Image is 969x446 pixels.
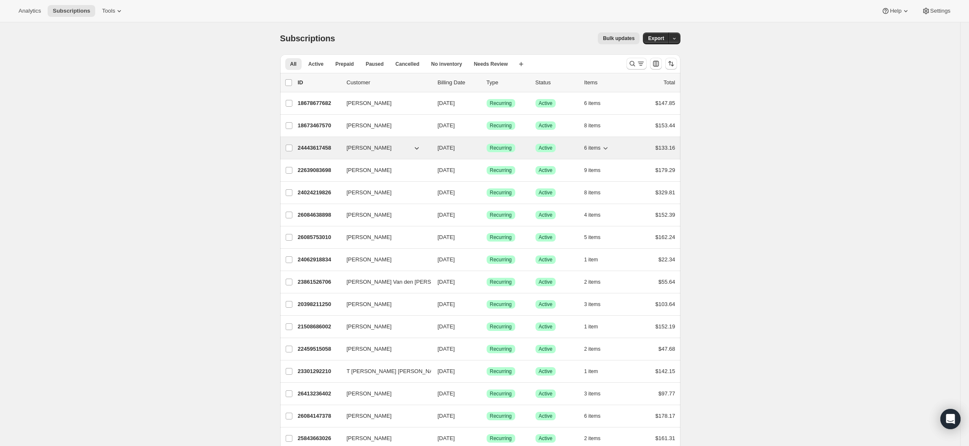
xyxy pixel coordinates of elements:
span: $22.34 [658,256,675,263]
span: 6 items [584,145,601,151]
span: Active [539,189,553,196]
span: 9 items [584,167,601,174]
span: [DATE] [438,413,455,419]
div: 24024219826[PERSON_NAME][DATE]SuccessRecurringSuccessActive8 items$329.81 [298,187,675,199]
span: Recurring [490,346,512,352]
span: [DATE] [438,167,455,173]
p: 22639083698 [298,166,340,175]
span: Active [539,100,553,107]
div: 24062918834[PERSON_NAME][DATE]SuccessRecurringSuccessActive1 item$22.34 [298,254,675,266]
span: Active [539,279,553,285]
span: [DATE] [438,435,455,441]
span: [PERSON_NAME] [347,99,392,107]
span: [DATE] [438,189,455,196]
span: Active [539,234,553,241]
div: 21508686002[PERSON_NAME][DATE]SuccessRecurringSuccessActive1 item$152.19 [298,321,675,333]
button: Bulk updates [598,32,640,44]
p: 26084638898 [298,211,340,219]
span: [PERSON_NAME] [347,300,392,309]
button: [PERSON_NAME] [342,432,426,445]
p: 25843663026 [298,434,340,443]
span: Active [539,167,553,174]
button: 2 items [584,433,610,444]
button: 1 item [584,321,608,333]
span: 1 item [584,323,598,330]
div: Open Intercom Messenger [940,409,961,429]
span: $152.19 [656,323,675,330]
div: 18673467570[PERSON_NAME][DATE]SuccessRecurringSuccessActive8 items$153.44 [298,120,675,132]
span: 6 items [584,100,601,107]
span: Recurring [490,390,512,397]
span: [PERSON_NAME] Van den [PERSON_NAME] [347,278,460,286]
span: Tools [102,8,115,14]
span: $103.64 [656,301,675,307]
span: Active [539,435,553,442]
span: Recurring [490,301,512,308]
button: 3 items [584,298,610,310]
span: $142.15 [656,368,675,374]
button: [PERSON_NAME] [342,320,426,333]
div: 22639083698[PERSON_NAME][DATE]SuccessRecurringSuccessActive9 items$179.29 [298,164,675,176]
button: 2 items [584,276,610,288]
span: [DATE] [438,390,455,397]
button: [PERSON_NAME] [342,119,426,132]
span: [PERSON_NAME] [347,412,392,420]
p: 18678677682 [298,99,340,107]
button: [PERSON_NAME] [342,298,426,311]
button: [PERSON_NAME] [342,186,426,199]
button: [PERSON_NAME] [342,97,426,110]
span: $147.85 [656,100,675,106]
p: 26084147378 [298,412,340,420]
span: $162.24 [656,234,675,240]
div: 26085753010[PERSON_NAME][DATE]SuccessRecurringSuccessActive5 items$162.24 [298,231,675,243]
span: Recurring [490,189,512,196]
span: 3 items [584,301,601,308]
button: 9 items [584,164,610,176]
div: Type [487,78,529,87]
span: Subscriptions [280,34,335,43]
button: Create new view [514,58,528,70]
span: [PERSON_NAME] [347,188,392,197]
button: [PERSON_NAME] [342,141,426,155]
span: 4 items [584,212,601,218]
span: 1 item [584,368,598,375]
span: [DATE] [438,346,455,352]
span: Active [308,61,324,67]
span: $329.81 [656,189,675,196]
span: [PERSON_NAME] [347,166,392,175]
span: Recurring [490,368,512,375]
span: 8 items [584,122,601,129]
span: [DATE] [438,100,455,106]
button: 6 items [584,142,610,154]
button: Subscriptions [48,5,95,17]
button: Export [643,32,669,44]
button: Sort the results [665,58,677,70]
button: [PERSON_NAME] [342,387,426,400]
span: [DATE] [438,212,455,218]
span: $55.64 [658,279,675,285]
span: Active [539,346,553,352]
span: Active [539,390,553,397]
span: Needs Review [474,61,508,67]
button: 2 items [584,343,610,355]
button: [PERSON_NAME] Van den [PERSON_NAME] [342,275,426,289]
p: ID [298,78,340,87]
span: Recurring [490,167,512,174]
button: [PERSON_NAME] [342,253,426,266]
button: 6 items [584,97,610,109]
div: 25843663026[PERSON_NAME][DATE]SuccessRecurringSuccessActive2 items$161.31 [298,433,675,444]
span: 2 items [584,435,601,442]
span: 1 item [584,256,598,263]
p: 26413236402 [298,390,340,398]
span: Active [539,256,553,263]
span: Help [890,8,901,14]
button: 1 item [584,365,608,377]
p: Billing Date [438,78,480,87]
div: Items [584,78,626,87]
p: 22459515058 [298,345,340,353]
span: Analytics [19,8,41,14]
span: No inventory [431,61,462,67]
button: Tools [97,5,128,17]
span: 2 items [584,279,601,285]
button: Settings [917,5,956,17]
